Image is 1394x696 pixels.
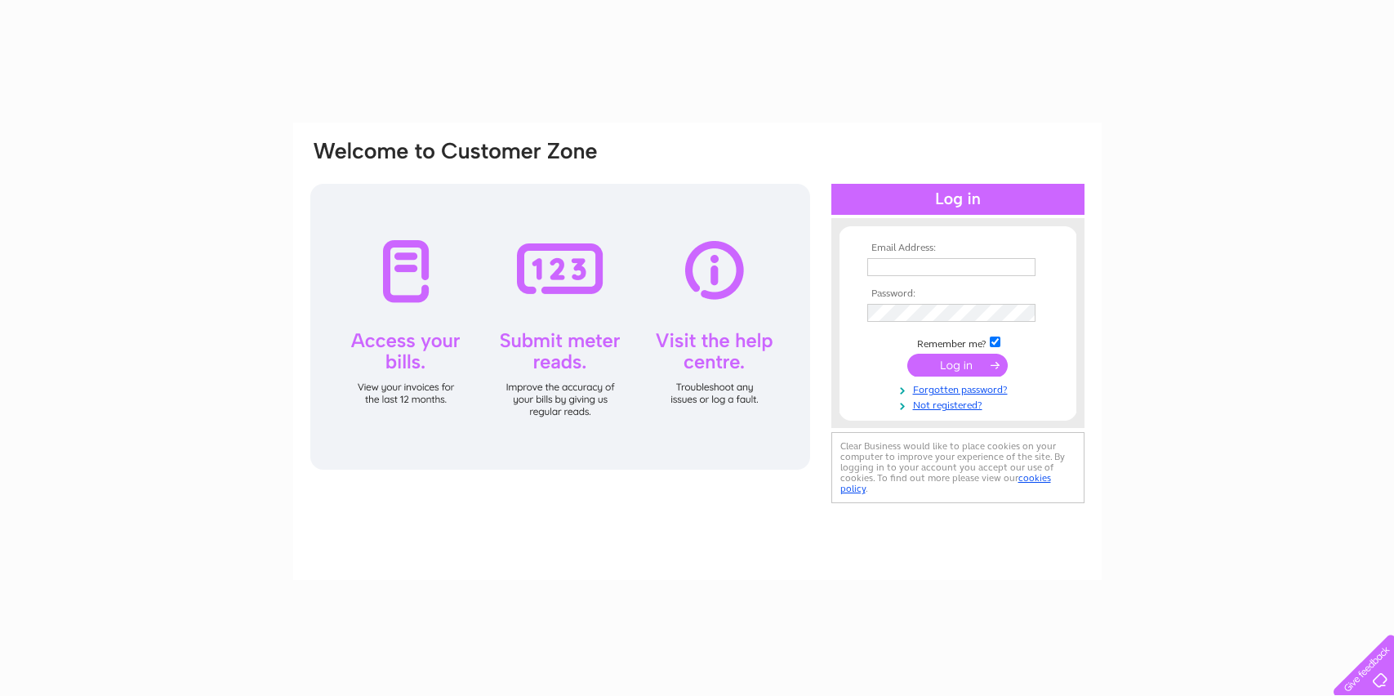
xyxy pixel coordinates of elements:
[863,243,1053,254] th: Email Address:
[831,432,1084,503] div: Clear Business would like to place cookies on your computer to improve your experience of the sit...
[863,288,1053,300] th: Password:
[867,396,1053,412] a: Not registered?
[863,334,1053,350] td: Remember me?
[907,354,1008,377] input: Submit
[840,472,1051,494] a: cookies policy
[867,381,1053,396] a: Forgotten password?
